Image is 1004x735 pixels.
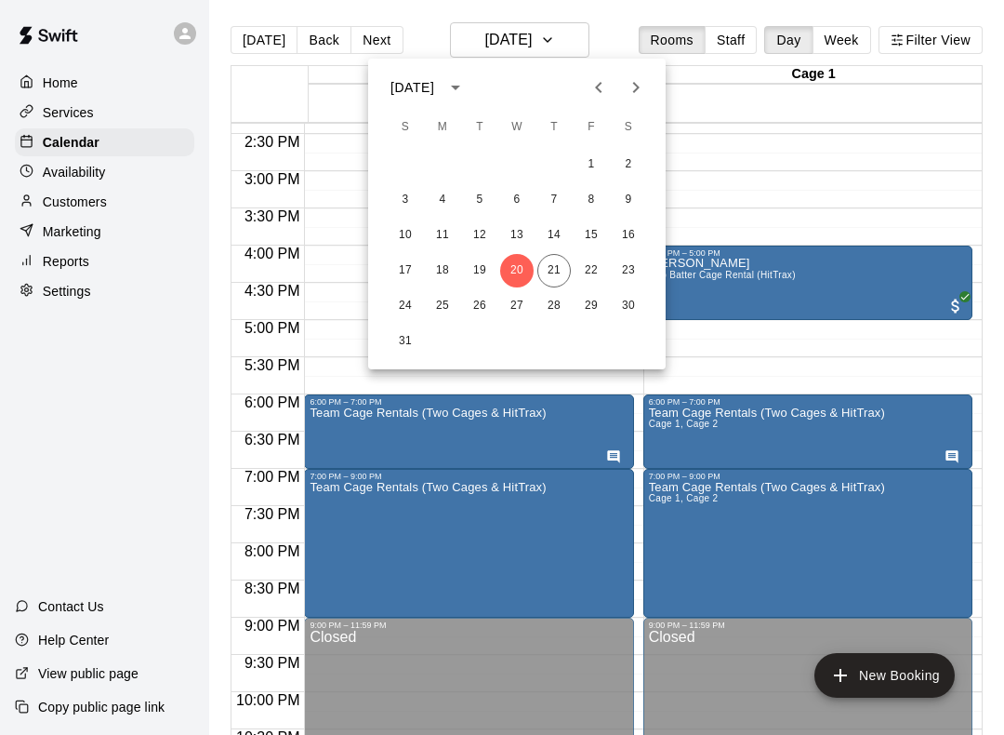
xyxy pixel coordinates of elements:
span: Tuesday [463,109,496,146]
button: 21 [537,254,571,287]
button: 27 [500,289,534,323]
button: 2 [612,148,645,181]
button: 16 [612,219,645,252]
button: 10 [389,219,422,252]
button: 28 [537,289,571,323]
span: Friday [575,109,608,146]
span: Wednesday [500,109,534,146]
button: 30 [612,289,645,323]
button: 11 [426,219,459,252]
div: [DATE] [390,78,434,98]
button: Next month [617,69,654,106]
button: 15 [575,219,608,252]
button: 24 [389,289,422,323]
button: 20 [500,254,534,287]
button: 29 [575,289,608,323]
button: Previous month [580,69,617,106]
button: 14 [537,219,571,252]
button: 12 [463,219,496,252]
button: 18 [426,254,459,287]
span: Sunday [389,109,422,146]
button: 8 [575,183,608,217]
button: 25 [426,289,459,323]
button: 5 [463,183,496,217]
button: 22 [575,254,608,287]
button: 19 [463,254,496,287]
button: 26 [463,289,496,323]
button: 9 [612,183,645,217]
button: 23 [612,254,645,287]
button: 17 [389,254,422,287]
button: 13 [500,219,534,252]
span: Saturday [612,109,645,146]
button: 31 [389,325,422,358]
button: 6 [500,183,534,217]
button: 4 [426,183,459,217]
button: 7 [537,183,571,217]
button: 1 [575,148,608,181]
span: Thursday [537,109,571,146]
button: calendar view is open, switch to year view [440,72,471,103]
span: Monday [426,109,459,146]
button: 3 [389,183,422,217]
